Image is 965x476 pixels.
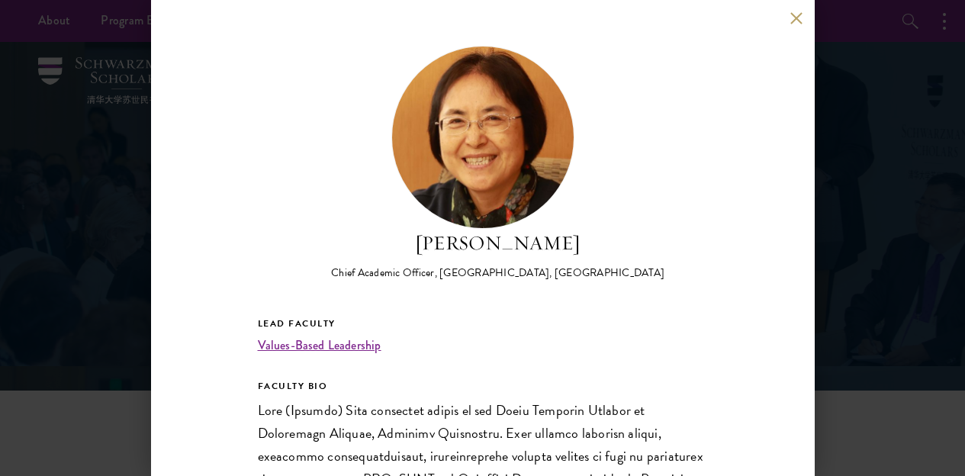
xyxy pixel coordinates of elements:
img: June Qian [391,46,574,229]
a: Values-Based Leadership [258,336,381,354]
div: Chief Academic Officer, [GEOGRAPHIC_DATA], [GEOGRAPHIC_DATA] [331,265,664,281]
h2: [PERSON_NAME] [331,229,664,258]
h5: Lead Faculty [258,315,708,332]
h5: FACULTY BIO [258,378,708,394]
